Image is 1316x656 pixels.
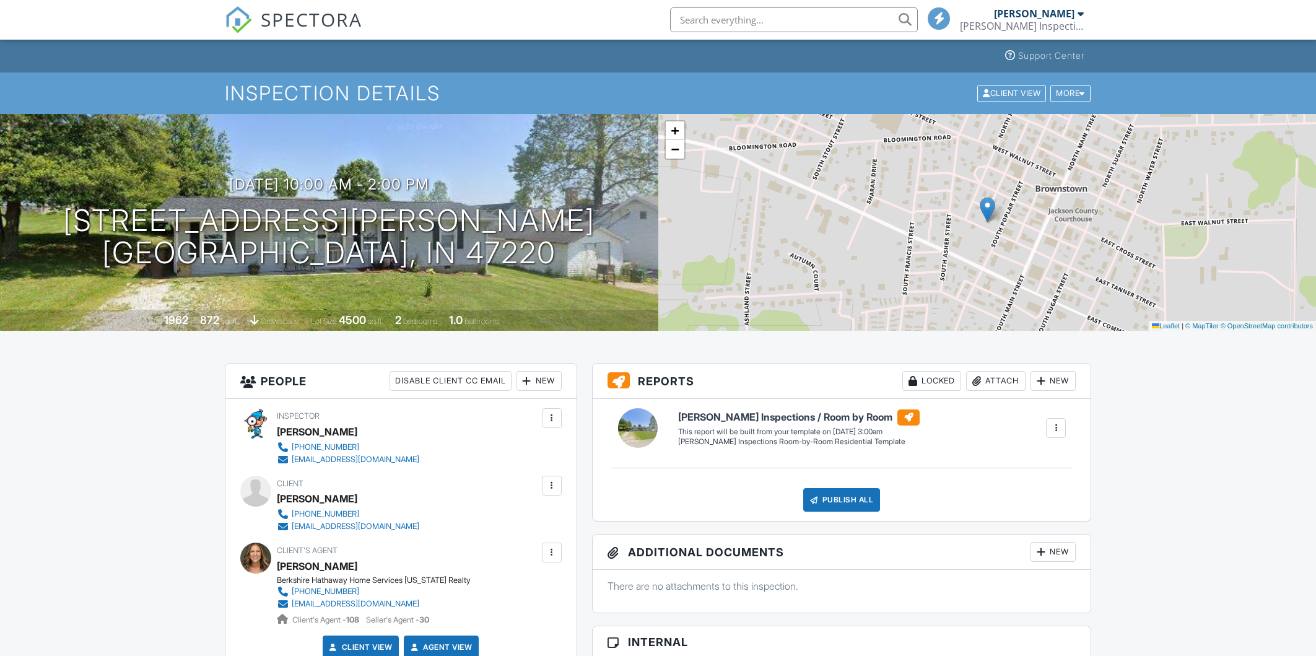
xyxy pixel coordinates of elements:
[277,422,357,441] div: [PERSON_NAME]
[980,197,995,222] img: Marker
[666,121,684,140] a: Zoom in
[678,409,920,426] h6: [PERSON_NAME] Inspections / Room by Room
[1031,542,1076,562] div: New
[261,6,362,32] span: SPECTORA
[395,313,401,326] div: 2
[327,641,393,654] a: Client View
[593,364,1091,399] h3: Reports
[229,176,429,193] h3: [DATE] 10:00 am - 2:00 pm
[593,535,1091,570] h3: Additional Documents
[292,509,359,519] div: [PHONE_NUMBER]
[902,371,961,391] div: Locked
[164,313,188,326] div: 1962
[671,141,679,157] span: −
[292,599,419,609] div: [EMAIL_ADDRESS][DOMAIN_NAME]
[1000,45,1089,68] a: Support Center
[1274,614,1304,644] iframe: Intercom live chat
[292,455,419,465] div: [EMAIL_ADDRESS][DOMAIN_NAME]
[277,441,419,453] a: [PHONE_NUMBER]
[225,364,577,399] h3: People
[261,317,299,326] span: crawlspace
[408,641,472,654] a: Agent View
[292,615,361,624] span: Client's Agent -
[277,508,419,520] a: [PHONE_NUMBER]
[366,615,429,624] span: Seller's Agent -
[225,6,252,33] img: The Best Home Inspection Software - Spectora
[1182,322,1183,330] span: |
[608,579,1076,593] p: There are no attachments to this inspection.
[1185,322,1219,330] a: © MapTiler
[292,522,419,531] div: [EMAIL_ADDRESS][DOMAIN_NAME]
[368,317,383,326] span: sq.ft.
[516,371,562,391] div: New
[277,411,320,421] span: Inspector
[200,313,219,326] div: 872
[277,479,303,488] span: Client
[277,598,461,610] a: [EMAIL_ADDRESS][DOMAIN_NAME]
[1018,50,1084,61] div: Support Center
[1050,85,1091,102] div: More
[292,587,359,597] div: [PHONE_NUMBER]
[1031,371,1076,391] div: New
[225,82,1092,104] h1: Inspection Details
[1152,322,1180,330] a: Leaflet
[960,20,1084,32] div: Kloeker Inspections
[678,437,920,447] div: [PERSON_NAME] Inspections Room-by-Room Residential Template
[977,85,1046,102] div: Client View
[63,204,595,270] h1: [STREET_ADDRESS][PERSON_NAME] [GEOGRAPHIC_DATA], IN 47220
[277,489,357,508] div: [PERSON_NAME]
[292,442,359,452] div: [PHONE_NUMBER]
[311,317,337,326] span: Lot Size
[464,317,500,326] span: bathrooms
[339,313,366,326] div: 4500
[449,313,463,326] div: 1.0
[277,575,471,585] div: Berkshire Hathaway Home Services [US_STATE] Realty
[994,7,1074,20] div: [PERSON_NAME]
[277,453,419,466] a: [EMAIL_ADDRESS][DOMAIN_NAME]
[976,88,1049,97] a: Client View
[149,317,162,326] span: Built
[671,123,679,138] span: +
[419,615,429,624] strong: 30
[803,488,881,512] div: Publish All
[225,17,362,43] a: SPECTORA
[277,557,357,575] a: [PERSON_NAME]
[346,615,359,624] strong: 108
[277,585,461,598] a: [PHONE_NUMBER]
[277,520,419,533] a: [EMAIL_ADDRESS][DOMAIN_NAME]
[221,317,238,326] span: sq. ft.
[277,546,338,555] span: Client's Agent
[966,371,1026,391] div: Attach
[670,7,918,32] input: Search everything...
[678,427,920,437] div: This report will be built from your template on [DATE] 3:00am
[1221,322,1313,330] a: © OpenStreetMap contributors
[666,140,684,159] a: Zoom out
[403,317,437,326] span: bedrooms
[390,371,512,391] div: Disable Client CC Email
